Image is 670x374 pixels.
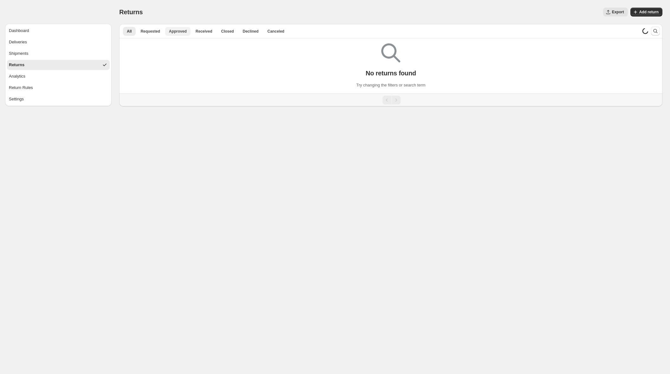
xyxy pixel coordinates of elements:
div: Shipments [9,50,28,57]
div: Dashboard [9,28,29,34]
button: Return Rules [7,83,110,93]
div: Return Rules [9,85,33,91]
div: Deliveries [9,39,27,45]
div: Analytics [9,73,25,79]
button: Search and filter results [651,27,660,35]
button: Deliveries [7,37,110,47]
span: Add return [639,10,659,15]
button: Returns [7,60,110,70]
p: Try changing the filters or search term [356,82,425,88]
img: Empty search results [381,43,400,62]
span: Returns [119,9,143,16]
span: Received [196,29,212,34]
span: Closed [221,29,234,34]
p: No returns found [366,69,416,77]
span: Requested [141,29,160,34]
span: Export [612,10,624,15]
span: Approved [169,29,187,34]
span: All [127,29,132,34]
div: Settings [9,96,24,102]
button: Settings [7,94,110,104]
button: Dashboard [7,26,110,36]
button: Export [603,8,628,16]
span: Declined [243,29,259,34]
nav: Pagination [119,93,662,106]
div: Returns [9,62,24,68]
button: Add return [630,8,662,16]
button: Analytics [7,71,110,81]
button: Shipments [7,48,110,59]
span: Canceled [267,29,284,34]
